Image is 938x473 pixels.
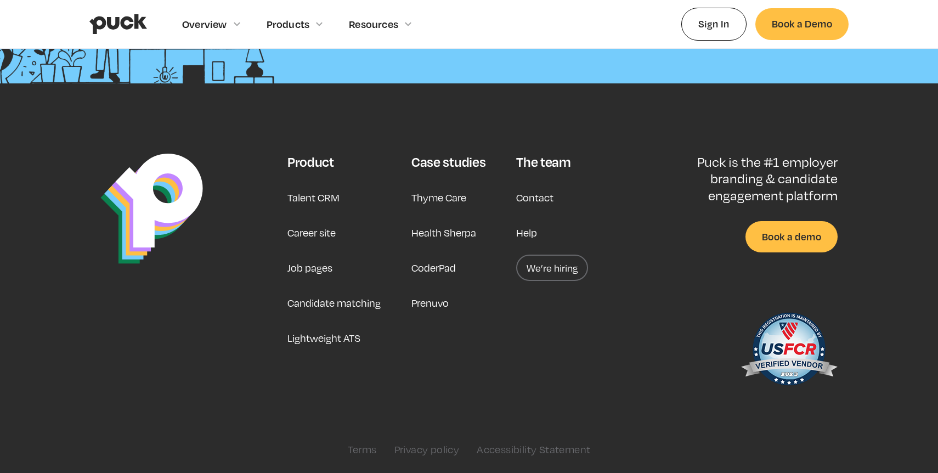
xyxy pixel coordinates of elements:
[681,8,747,40] a: Sign In
[182,18,227,30] div: Overview
[287,154,334,170] div: Product
[740,307,838,395] img: US Federal Contractor Registration System for Award Management Verified Vendor Seal
[287,184,340,211] a: Talent CRM
[516,255,588,281] a: We’re hiring
[411,255,456,281] a: CoderPad
[411,290,449,316] a: Prenuvo
[516,154,570,170] div: The team
[287,255,332,281] a: Job pages
[100,154,203,264] img: Puck Logo
[349,18,398,30] div: Resources
[348,443,377,455] a: Terms
[411,154,485,170] div: Case studies
[411,184,466,211] a: Thyme Care
[516,184,553,211] a: Contact
[394,443,460,455] a: Privacy policy
[755,8,849,40] a: Book a Demo
[287,290,381,316] a: Candidate matching
[267,18,310,30] div: Products
[662,154,838,204] p: Puck is the #1 employer branding & candidate engagement platform
[477,443,590,455] a: Accessibility Statement
[516,219,537,246] a: Help
[745,221,838,252] a: Book a demo
[411,219,476,246] a: Health Sherpa
[287,219,336,246] a: Career site
[287,325,360,351] a: Lightweight ATS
